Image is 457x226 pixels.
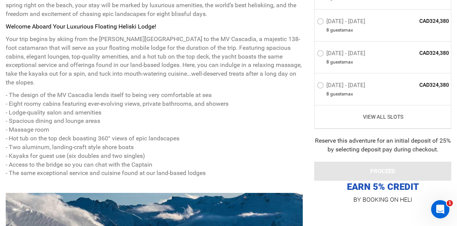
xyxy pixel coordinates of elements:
[431,200,449,218] iframe: Intercom live chat
[447,200,453,206] span: 1
[314,194,451,205] p: BY BOOKING ON HELI
[314,137,451,154] div: Reserve this adventure for an initial deposit of 25% by selecting deposit pay during checkout.
[394,17,449,25] span: CAD324,380
[6,23,156,30] strong: Welcome Aboard Your Luxurious Floating Heliski Lodge!
[317,113,449,121] a: View All Slots
[6,91,303,178] p: - The design of the MV Cascadia lends itself to being very comfortable at sea - Eight roomy cabin...
[330,91,353,97] span: guest max
[326,91,329,97] span: 8
[330,59,353,65] span: guest max
[330,27,353,33] span: guest max
[394,49,449,57] span: CAD324,380
[317,82,367,91] label: [DATE] - [DATE]
[342,59,344,65] span: s
[326,59,329,65] span: 8
[317,50,367,59] label: [DATE] - [DATE]
[342,27,344,33] span: s
[6,35,303,87] p: Your trip begins by skiing from the [PERSON_NAME][GEOGRAPHIC_DATA] to the MV Cascadia, a majestic...
[326,27,329,33] span: 8
[317,18,367,27] label: [DATE] - [DATE]
[314,162,451,181] button: PROCEED
[342,91,344,97] span: s
[394,81,449,89] span: CAD324,380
